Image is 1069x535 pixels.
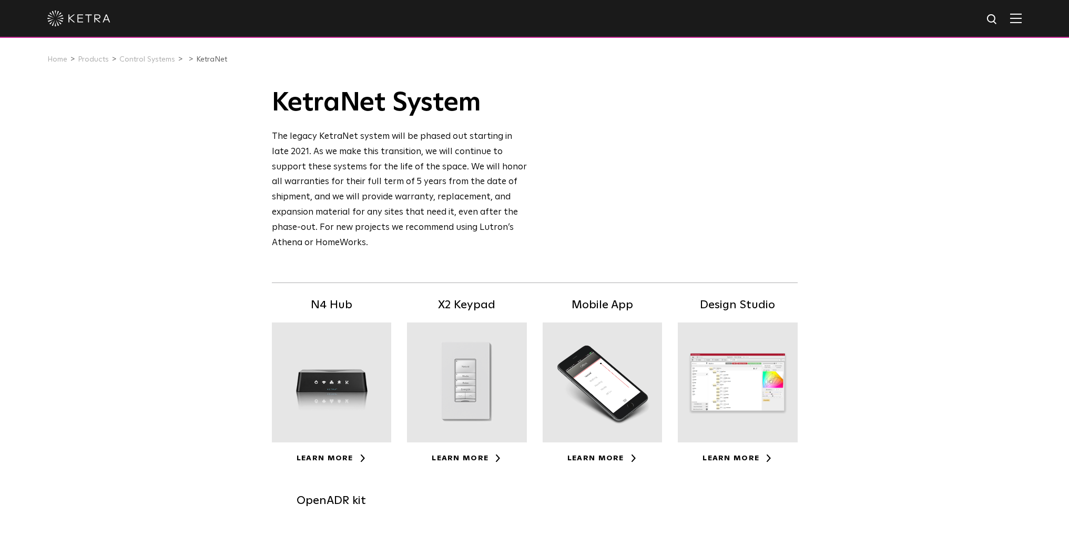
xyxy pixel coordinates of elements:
img: ketra-logo-2019-white [47,11,110,26]
h1: KetraNet System [272,87,528,119]
h5: N4 Hub [272,296,392,315]
a: KetraNet [196,56,227,63]
a: Control Systems [119,56,175,63]
a: Products [78,56,109,63]
a: Learn More [703,455,772,462]
h5: Design Studio [678,296,798,315]
div: The legacy KetraNet system will be phased out starting in late 2021. As we make this transition, ... [272,129,528,251]
h5: X2 Keypad [407,296,527,315]
h5: Mobile App [543,296,663,315]
img: Hamburger%20Nav.svg [1010,13,1022,23]
a: Home [47,56,67,63]
a: Learn More [297,455,366,462]
a: Learn More [432,455,502,462]
h5: OpenADR kit [272,492,392,510]
img: search icon [986,13,999,26]
a: Learn More [567,455,637,462]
